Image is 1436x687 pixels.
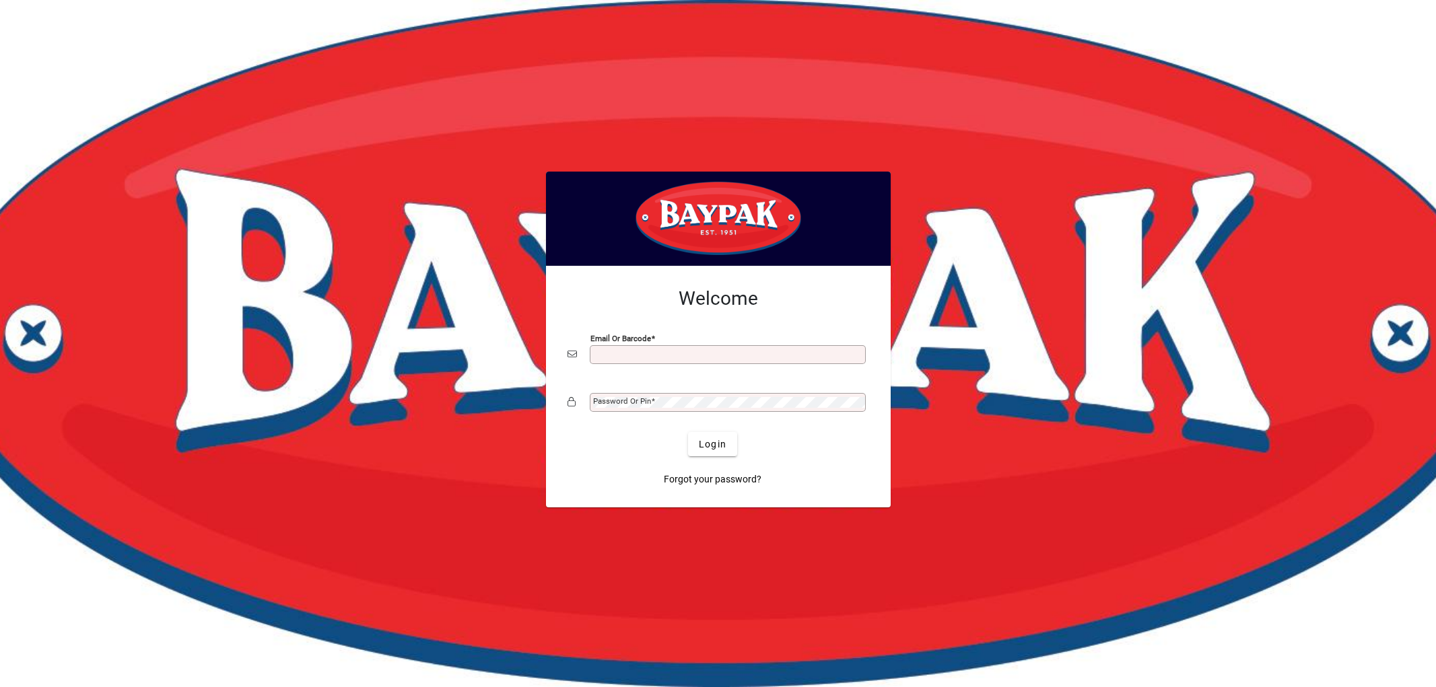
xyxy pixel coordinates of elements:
[688,432,737,456] button: Login
[590,334,651,343] mat-label: Email or Barcode
[664,472,761,486] span: Forgot your password?
[593,396,651,406] mat-label: Password or Pin
[568,287,869,310] h2: Welcome
[658,467,767,491] a: Forgot your password?
[699,437,726,451] span: Login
